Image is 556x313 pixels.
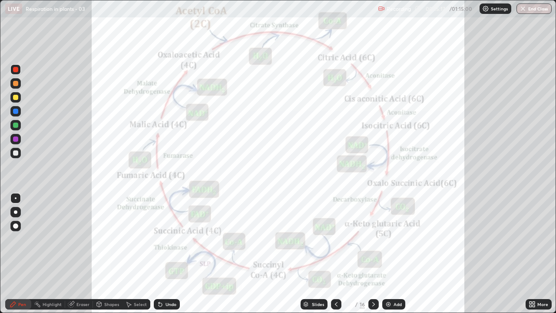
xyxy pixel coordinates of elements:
[8,5,20,12] p: LIVE
[345,302,354,307] div: 9
[76,302,89,306] div: Eraser
[134,302,147,306] div: Select
[387,6,411,12] p: Recording
[482,5,489,12] img: class-settings-icons
[104,302,119,306] div: Shapes
[516,3,552,14] button: End Class
[355,302,358,307] div: /
[26,5,85,12] p: Respiration in plants - 03
[520,5,526,12] img: end-class-cross
[378,5,385,12] img: recording.375f2c34.svg
[491,7,508,11] p: Settings
[165,302,176,306] div: Undo
[360,300,365,308] div: 16
[385,301,392,308] img: add-slide-button
[394,302,402,306] div: Add
[537,302,548,306] div: More
[43,302,62,306] div: Highlight
[312,302,324,306] div: Slides
[18,302,26,306] div: Pen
